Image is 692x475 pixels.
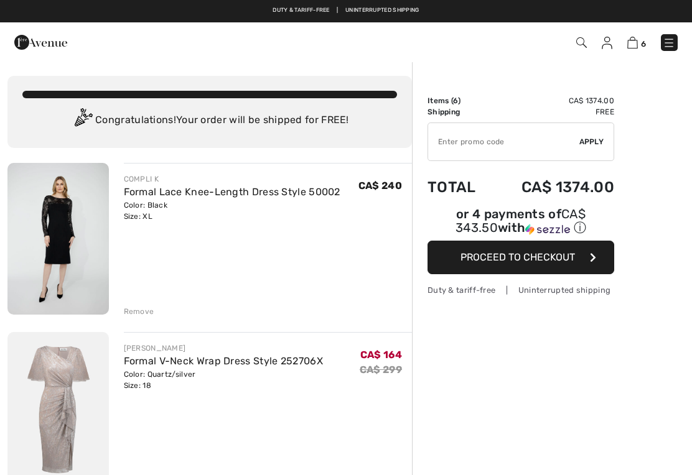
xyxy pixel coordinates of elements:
button: Proceed to Checkout [428,241,614,274]
div: or 4 payments of with [428,208,614,236]
div: Color: Quartz/silver Size: 18 [124,369,323,391]
div: or 4 payments ofCA$ 343.50withSezzle Click to learn more about Sezzle [428,208,614,241]
td: Total [428,166,491,208]
a: Formal Lace Knee-Length Dress Style 50002 [124,186,340,198]
input: Promo code [428,123,579,160]
a: 1ère Avenue [14,35,67,47]
s: CA$ 299 [360,364,402,376]
span: Proceed to Checkout [461,251,575,263]
div: Congratulations! Your order will be shipped for FREE! [22,108,397,133]
div: COMPLI K [124,173,340,185]
img: Formal Lace Knee-Length Dress Style 50002 [7,163,109,315]
td: CA$ 1374.00 [491,166,614,208]
img: Menu [663,37,675,49]
div: Color: Black Size: XL [124,200,340,222]
td: Free [491,106,614,118]
div: [PERSON_NAME] [124,343,323,354]
span: 6 [453,96,458,105]
span: CA$ 164 [360,349,402,361]
span: CA$ 240 [358,180,402,191]
span: Apply [579,136,604,147]
a: 6 [627,35,646,50]
img: 1ère Avenue [14,30,67,55]
div: Duty & tariff-free | Uninterrupted shipping [428,284,614,296]
img: Shopping Bag [627,37,638,48]
td: Shipping [428,106,491,118]
img: My Info [602,37,612,49]
a: Formal V-Neck Wrap Dress Style 252706X [124,355,323,367]
div: Remove [124,306,154,317]
td: Items ( ) [428,95,491,106]
span: 6 [641,39,646,48]
img: Sezzle [525,224,570,235]
img: Search [576,37,587,48]
td: CA$ 1374.00 [491,95,614,106]
span: CA$ 343.50 [456,206,586,235]
img: Congratulation2.svg [70,108,95,133]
